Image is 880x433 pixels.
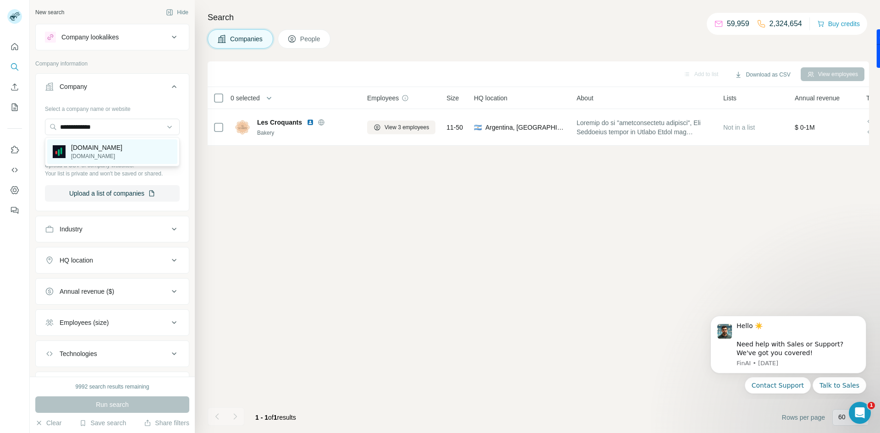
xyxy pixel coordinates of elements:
[795,93,840,103] span: Annual revenue
[446,93,459,103] span: Size
[45,170,180,178] p: Your list is private and won't be saved or shared.
[36,280,189,302] button: Annual revenue ($)
[159,5,195,19] button: Hide
[35,60,189,68] p: Company information
[36,343,189,365] button: Technologies
[474,123,482,132] span: 🇦🇷
[307,119,314,126] img: LinkedIn logo
[7,202,22,219] button: Feedback
[208,11,869,24] h4: Search
[577,93,594,103] span: About
[7,79,22,95] button: Enrich CSV
[257,118,302,127] span: Les Croquants
[60,318,109,327] div: Employees (size)
[577,118,712,137] span: Loremip do si "ametconsectetu adipisci"​, Eli Seddoeius tempor in Utlabo Etdol mag aliquaen admi ...
[36,26,189,48] button: Company lookalikes
[61,33,119,42] div: Company lookalikes
[274,414,277,421] span: 1
[817,17,860,30] button: Buy credits
[230,34,264,44] span: Companies
[795,124,815,131] span: $ 0-1M
[255,414,268,421] span: 1 - 1
[727,18,749,29] p: 59,959
[36,374,189,396] button: Keywords
[71,152,122,160] p: [DOMAIN_NAME]
[268,414,274,421] span: of
[53,145,66,158] img: strike.market
[7,38,22,55] button: Quick start
[770,18,802,29] p: 2,324,654
[60,82,87,91] div: Company
[723,124,755,131] span: Not in a list
[728,68,797,82] button: Download as CSV
[782,413,825,422] span: Rows per page
[697,307,880,399] iframe: Intercom notifications message
[367,121,435,134] button: View 3 employees
[367,93,399,103] span: Employees
[36,312,189,334] button: Employees (size)
[7,182,22,198] button: Dashboard
[35,8,64,16] div: New search
[71,143,122,152] p: [DOMAIN_NAME]
[60,349,97,358] div: Technologies
[723,93,737,103] span: Lists
[385,123,429,132] span: View 3 employees
[231,93,260,103] span: 0 selected
[7,142,22,158] button: Use Surfe on LinkedIn
[300,34,321,44] span: People
[7,162,22,178] button: Use Surfe API
[45,185,180,202] button: Upload a list of companies
[257,129,356,137] div: Bakery
[446,123,463,132] span: 11-50
[79,418,126,428] button: Save search
[60,225,82,234] div: Industry
[60,287,114,296] div: Annual revenue ($)
[35,418,61,428] button: Clear
[60,256,93,265] div: HQ location
[7,99,22,115] button: My lists
[485,123,566,132] span: Argentina, [GEOGRAPHIC_DATA] of [GEOGRAPHIC_DATA]
[7,59,22,75] button: Search
[838,412,846,422] p: 60
[474,93,507,103] span: HQ location
[255,414,296,421] span: results
[76,383,149,391] div: 9992 search results remaining
[849,402,871,424] iframe: Intercom live chat
[36,249,189,271] button: HQ location
[36,76,189,101] button: Company
[868,402,875,409] span: 1
[144,418,189,428] button: Share filters
[36,218,189,240] button: Industry
[235,120,250,135] img: Logo of Les Croquants
[45,101,180,113] div: Select a company name or website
